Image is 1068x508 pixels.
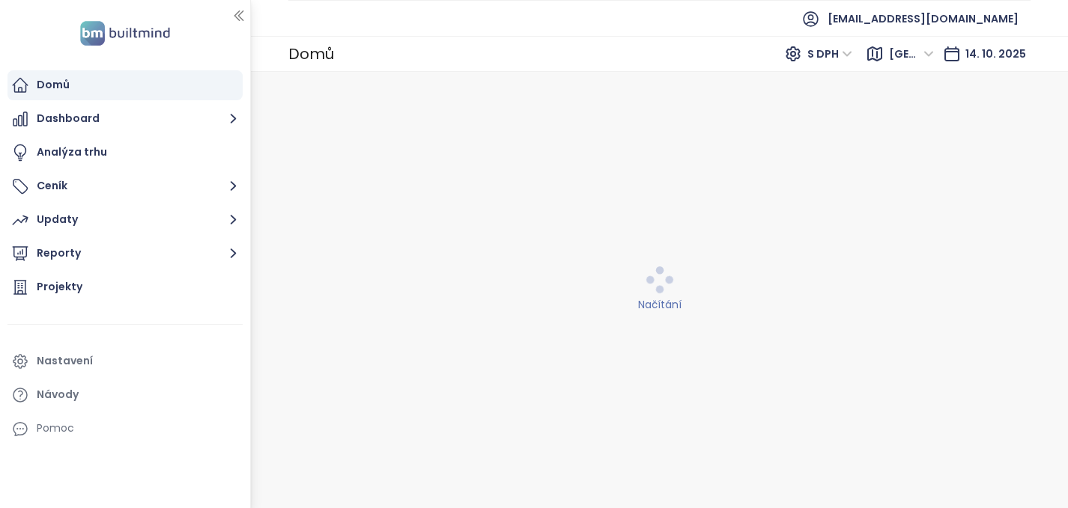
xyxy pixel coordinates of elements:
[807,43,852,65] span: S DPH
[7,272,243,302] a: Projekty
[37,143,107,162] div: Analýza trhu
[7,380,243,410] a: Návody
[7,171,243,201] button: Ceník
[7,346,243,376] a: Nastavení
[828,1,1019,37] span: [EMAIL_ADDRESS][DOMAIN_NAME]
[7,239,243,269] button: Reporty
[889,43,934,65] span: Praha
[7,205,243,235] button: Updaty
[37,76,70,94] div: Domů
[261,296,1059,313] div: Načítání
[288,39,334,69] div: Domů
[7,138,243,168] a: Analýza trhu
[7,104,243,134] button: Dashboard
[76,18,175,49] img: logo
[37,352,93,370] div: Nastavení
[965,46,1026,61] span: 14. 10. 2025
[37,419,74,438] div: Pomoc
[7,70,243,100] a: Domů
[37,385,79,404] div: Návody
[7,414,243,444] div: Pomoc
[37,210,78,229] div: Updaty
[37,278,82,296] div: Projekty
